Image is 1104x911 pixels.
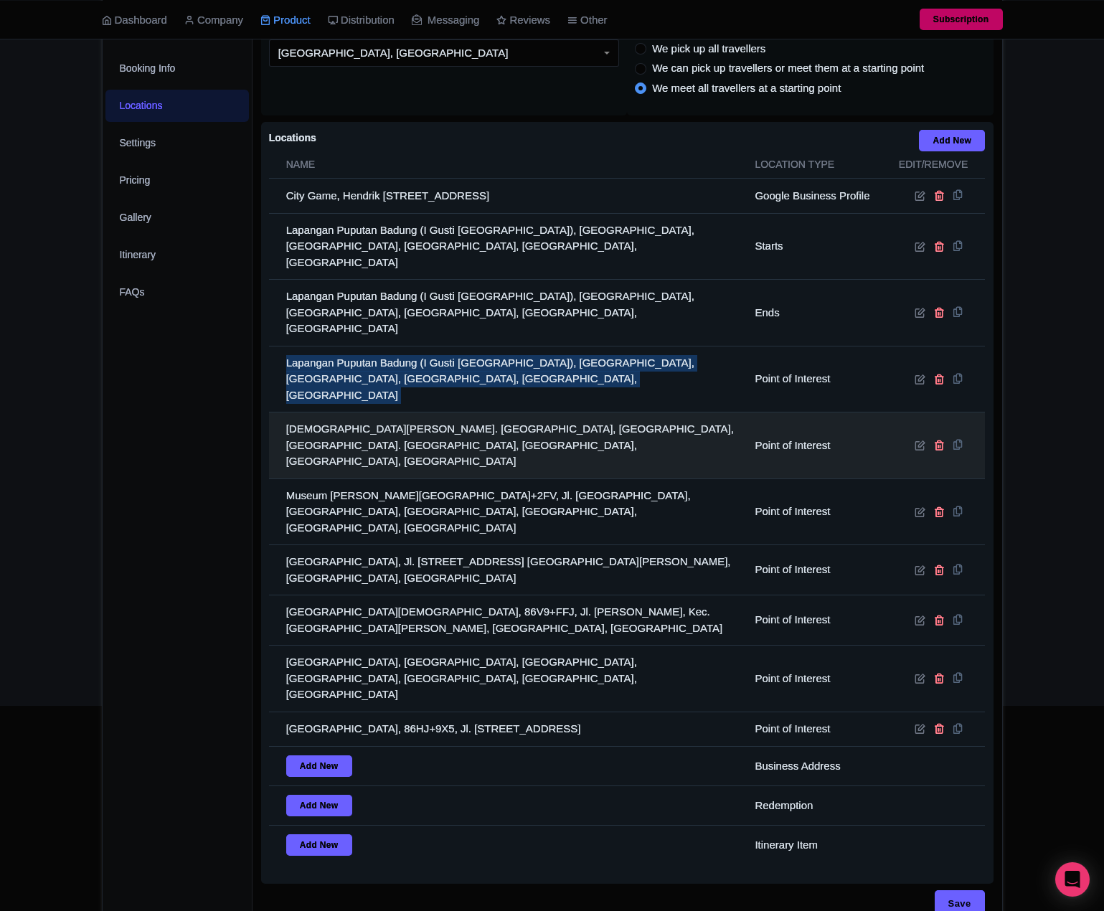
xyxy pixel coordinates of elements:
[1055,862,1090,897] div: Open Intercom Messenger
[269,478,747,545] td: Museum [PERSON_NAME][GEOGRAPHIC_DATA]+2FV, Jl. [GEOGRAPHIC_DATA], [GEOGRAPHIC_DATA], [GEOGRAPHIC_...
[269,213,747,280] td: Lapangan Puputan Badung (I Gusti [GEOGRAPHIC_DATA]), [GEOGRAPHIC_DATA], [GEOGRAPHIC_DATA], [GEOGR...
[652,41,765,57] label: We pick up all travellers
[105,202,249,234] a: Gallery
[105,164,249,197] a: Pricing
[746,545,885,595] td: Point of Interest
[269,595,747,646] td: [GEOGRAPHIC_DATA][DEMOGRAPHIC_DATA], 86V9+FFJ, Jl. [PERSON_NAME], Kec. [GEOGRAPHIC_DATA][PERSON_N...
[286,834,352,856] a: Add New
[746,412,885,479] td: Point of Interest
[269,412,747,479] td: [DEMOGRAPHIC_DATA][PERSON_NAME]. [GEOGRAPHIC_DATA], [GEOGRAPHIC_DATA], [GEOGRAPHIC_DATA]. [GEOGRA...
[269,280,747,346] td: Lapangan Puputan Badung (I Gusti [GEOGRAPHIC_DATA]), [GEOGRAPHIC_DATA], [GEOGRAPHIC_DATA], [GEOGR...
[920,9,1003,30] a: Subscription
[746,785,885,825] td: Redemption
[269,151,747,179] th: Name
[652,80,841,97] label: We meet all travellers at a starting point
[885,151,985,179] th: Edit/Remove
[269,712,747,746] td: [GEOGRAPHIC_DATA], 86HJ+9X5, Jl. [STREET_ADDRESS]
[269,346,747,412] td: Lapangan Puputan Badung (I Gusti [GEOGRAPHIC_DATA]), [GEOGRAPHIC_DATA], [GEOGRAPHIC_DATA], [GEOGR...
[746,478,885,545] td: Point of Interest
[105,90,249,122] a: Locations
[746,825,885,864] td: Itinerary Item
[746,595,885,646] td: Point of Interest
[105,127,249,159] a: Settings
[746,346,885,412] td: Point of Interest
[286,755,352,777] a: Add New
[746,712,885,746] td: Point of Interest
[746,151,885,179] th: Location type
[278,47,509,60] div: [GEOGRAPHIC_DATA], [GEOGRAPHIC_DATA]
[269,646,747,712] td: [GEOGRAPHIC_DATA], [GEOGRAPHIC_DATA], [GEOGRAPHIC_DATA], [GEOGRAPHIC_DATA], [GEOGRAPHIC_DATA], [G...
[269,545,747,595] td: [GEOGRAPHIC_DATA], Jl. [STREET_ADDRESS] [GEOGRAPHIC_DATA][PERSON_NAME], [GEOGRAPHIC_DATA], [GEOGR...
[105,276,249,308] a: FAQs
[746,280,885,346] td: Ends
[919,130,985,151] a: Add New
[746,213,885,280] td: Starts
[286,795,352,816] a: Add New
[746,746,885,785] td: Business Address
[269,131,316,146] label: Locations
[105,239,249,271] a: Itinerary
[652,60,924,77] label: We can pick up travellers or meet them at a starting point
[105,52,249,85] a: Booking Info
[269,179,747,213] td: City Game, Hendrik [STREET_ADDRESS]
[746,646,885,712] td: Point of Interest
[746,179,885,213] td: Google Business Profile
